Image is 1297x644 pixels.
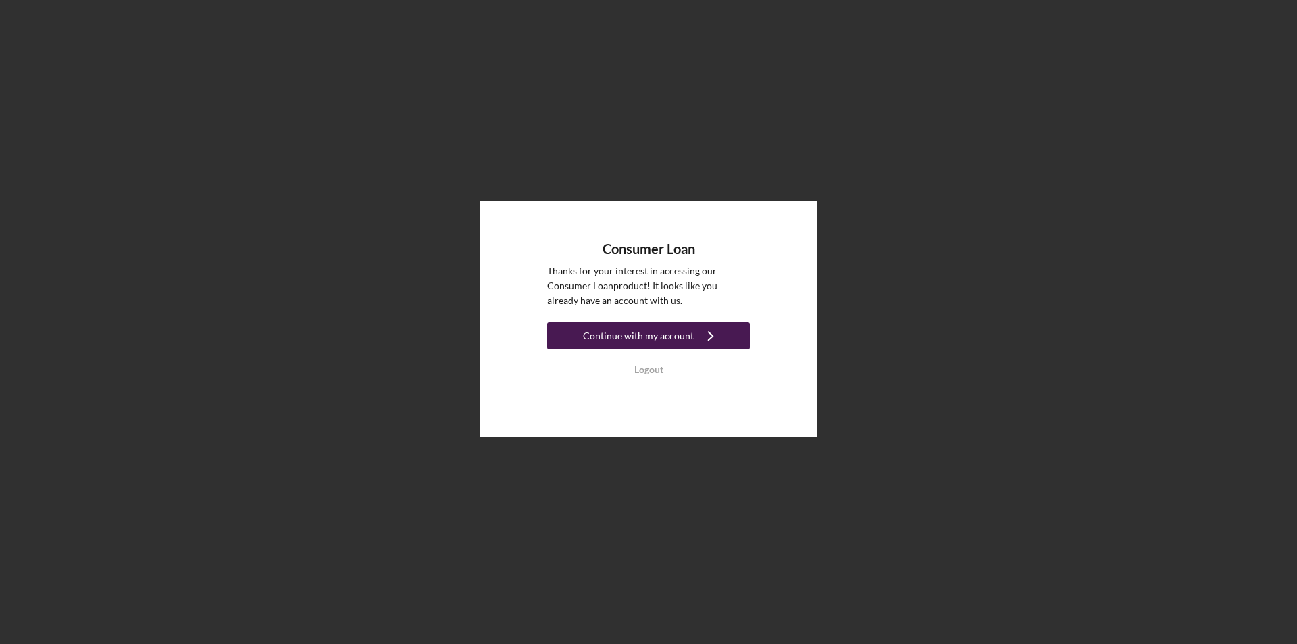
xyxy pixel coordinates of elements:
[547,322,750,353] a: Continue with my account
[547,264,750,309] p: Thanks for your interest in accessing our Consumer Loan product! It looks like you already have a...
[547,322,750,349] button: Continue with my account
[603,241,695,257] h4: Consumer Loan
[547,356,750,383] button: Logout
[583,322,694,349] div: Continue with my account
[634,356,663,383] div: Logout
